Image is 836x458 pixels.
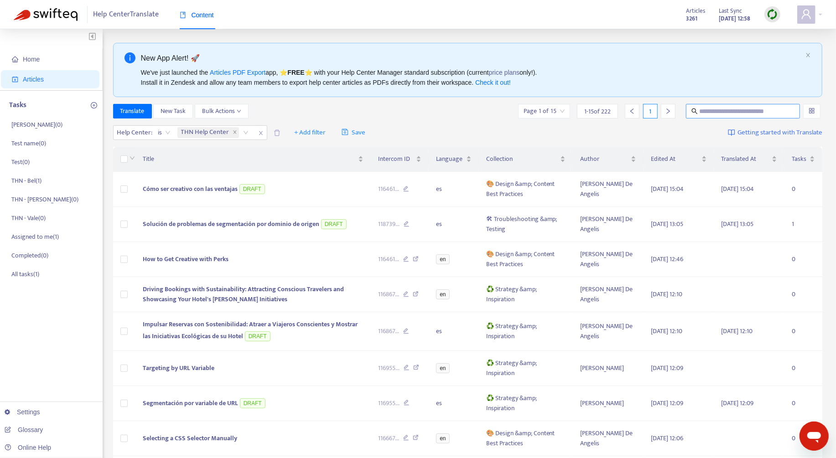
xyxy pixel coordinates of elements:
span: en [436,289,449,299]
td: 0 [784,421,822,456]
p: Tasks [9,100,26,111]
span: Articles [23,76,44,83]
span: left [629,108,635,114]
img: image-link [728,129,735,136]
b: FREE [287,69,304,76]
span: DRAFT [239,184,265,194]
span: 1 - 15 of 222 [584,107,611,116]
td: es [429,312,478,351]
button: Translate [113,104,152,118]
a: price plans [489,69,520,76]
span: Translated At [722,154,770,164]
button: Bulk Actionsdown [195,104,249,118]
span: Translate [120,106,145,116]
span: is [158,126,171,139]
span: Driving Bookings with Sustainability: Attracting Conscious Travelers and Showcasing Your Hotel's ... [143,284,344,304]
span: Content [180,11,214,19]
button: saveSave [335,125,373,140]
span: en [436,363,449,373]
span: Getting started with Translate [737,128,822,138]
span: DRAFT [321,219,347,229]
span: search [691,108,698,114]
span: Impulsar Reservas con Sostenibilidad: Atraer a Viajeros Conscientes y Mostrar las Iniciativas Eco... [143,319,358,341]
span: right [665,108,671,114]
td: es [429,207,478,242]
span: user [801,9,812,20]
p: Completed ( 0 ) [11,251,48,260]
div: We've just launched the app, ⭐ ⭐️ with your Help Center Manager standard subscription (current on... [141,67,802,87]
td: 0 [784,242,822,277]
span: plus-circle [91,102,97,108]
span: info-circle [125,52,135,63]
span: down [130,155,135,161]
span: Save [342,127,366,138]
p: THN - Vale ( 0 ) [11,213,46,223]
a: Online Help [5,444,51,451]
span: Language [436,154,464,164]
span: New Task [161,106,186,116]
button: + Add filter [287,125,332,140]
div: 1 [643,104,658,118]
p: THN - Bel ( 1 ) [11,176,42,185]
th: Tasks [784,147,822,172]
span: Tasks [792,154,808,164]
th: Intercom ID [371,147,429,172]
span: [DATE] 12:09 [651,363,683,373]
span: Solución de problemas de segmentación por dominio de origen [143,219,319,229]
span: book [180,12,186,18]
span: [DATE] 15:04 [651,184,684,194]
span: 116867 ... [378,289,399,299]
td: 🎨 Design &amp; Content Best Practices [479,172,573,207]
span: close [255,128,267,139]
span: account-book [12,76,18,82]
th: Collection [479,147,573,172]
a: Settings [5,408,40,416]
td: [PERSON_NAME] De Angelis [573,421,644,456]
p: All tasks ( 1 ) [11,269,39,279]
span: Bulk Actions [202,106,241,116]
strong: [DATE] 12:58 [719,14,751,24]
span: How to Get Creative with Perks [143,254,228,264]
th: Title [135,147,371,172]
td: ♻️ Strategy &amp; Inspiration [479,277,573,312]
span: [DATE] 12:10 [722,326,753,336]
td: 0 [784,312,822,351]
span: Selecting a CSS Selector Manually [143,433,237,443]
button: close [805,52,811,58]
span: [DATE] 12:06 [651,433,683,443]
th: Language [429,147,478,172]
span: en [436,433,449,443]
a: Getting started with Translate [728,125,822,140]
span: [DATE] 13:05 [651,219,683,229]
span: DRAFT [240,398,265,408]
td: 🎨 Design &amp; Content Best Practices [479,242,573,277]
span: 116955 ... [378,363,400,373]
p: Assigned to me ( 1 ) [11,232,59,242]
img: sync.dc5367851b00ba804db3.png [767,9,778,20]
td: [PERSON_NAME] De Angelis [573,242,644,277]
span: Targeting by URL Variable [143,363,214,373]
span: [DATE] 12:09 [651,398,683,408]
td: [PERSON_NAME] De Angelis [573,207,644,242]
span: 118739 ... [378,219,400,229]
span: home [12,56,18,62]
td: ♻️ Strategy &amp; Inspiration [479,312,573,351]
td: 🎨 Design &amp; Content Best Practices [479,421,573,456]
th: Translated At [714,147,785,172]
th: Edited At [644,147,714,172]
p: Test name ( 0 ) [11,139,46,148]
td: 1 [784,207,822,242]
td: [PERSON_NAME] [573,386,644,421]
span: save [342,129,348,135]
td: 0 [784,277,822,312]
span: Collection [486,154,558,164]
td: [PERSON_NAME] De Angelis [573,277,644,312]
span: Cómo ser creativo con las ventajas [143,184,238,194]
span: Help Center Translate [93,6,159,23]
td: ♻️ Strategy &amp; Inspiration [479,386,573,421]
iframe: Button to launch messaging window [800,422,829,451]
span: + Add filter [294,127,326,138]
th: Author [573,147,644,172]
span: THN Help Center [181,127,231,138]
